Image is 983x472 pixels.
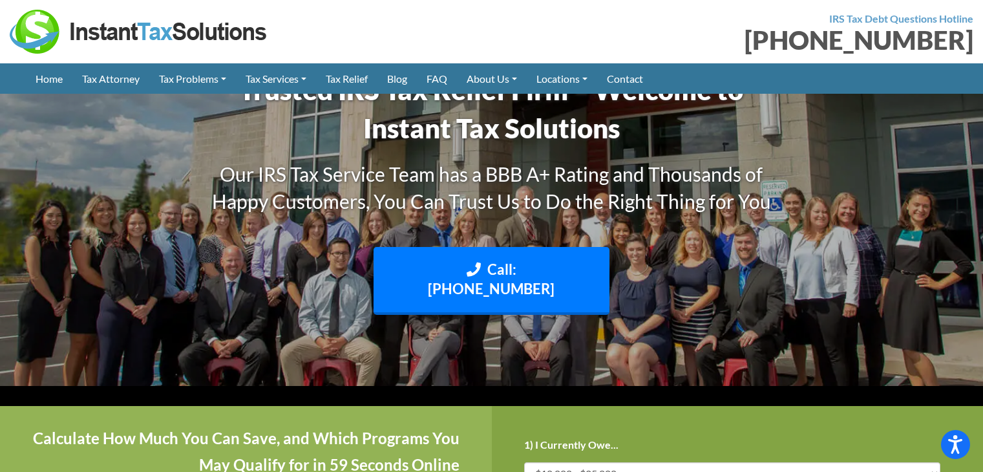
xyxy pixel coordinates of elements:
strong: IRS Tax Debt Questions Hotline [829,12,973,25]
a: Home [26,63,72,94]
a: Tax Relief [316,63,377,94]
h1: Trusted IRS Tax Relief Firm – Welcome to Instant Tax Solutions [195,71,789,147]
a: Tax Services [236,63,316,94]
a: About Us [457,63,527,94]
img: Instant Tax Solutions Logo [10,10,268,54]
a: FAQ [417,63,457,94]
a: Locations [527,63,597,94]
a: Call: [PHONE_NUMBER] [374,247,610,316]
a: Contact [597,63,653,94]
div: [PHONE_NUMBER] [502,27,974,53]
a: Tax Problems [149,63,236,94]
label: 1) I Currently Owe... [524,438,618,452]
a: Tax Attorney [72,63,149,94]
h3: Our IRS Tax Service Team has a BBB A+ Rating and Thousands of Happy Customers, You Can Trust Us t... [195,160,789,215]
a: Blog [377,63,417,94]
a: Instant Tax Solutions Logo [10,24,268,36]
